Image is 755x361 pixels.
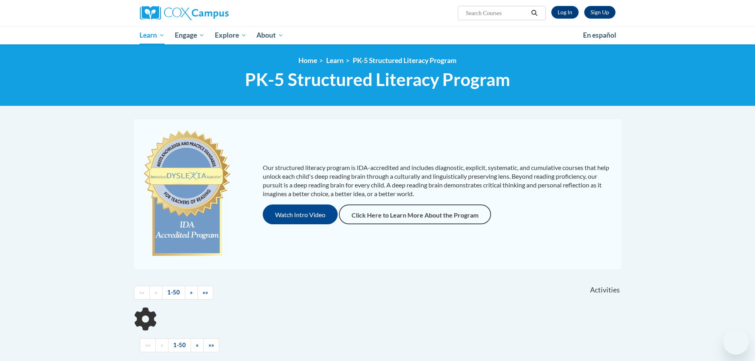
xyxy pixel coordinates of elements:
a: Previous [155,338,168,352]
span: PK-5 Structured Literacy Program [245,69,510,90]
a: Click Here to Learn More About the Program [339,204,491,224]
a: 1-50 [168,338,191,352]
a: 1-50 [162,286,185,300]
span: »» [203,289,208,296]
a: About [251,26,289,44]
a: Engage [170,26,210,44]
p: Our structured literacy program is IDA-accredited and includes diagnostic, explicit, systematic, ... [263,163,614,198]
button: Search [528,8,540,18]
a: Register [584,6,615,19]
span: «« [145,342,151,348]
span: Engage [175,31,205,40]
span: « [161,342,163,348]
span: Learn [140,31,164,40]
a: Cox Campus [140,6,291,20]
span: Explore [215,31,247,40]
a: End [203,338,219,352]
img: Cox Campus [140,6,229,20]
a: Log In [551,6,579,19]
span: Activities [590,286,620,294]
span: » [196,342,199,348]
a: Explore [210,26,252,44]
span: »» [208,342,214,348]
a: Home [298,56,317,65]
a: Begining [140,338,156,352]
a: PK-5 Structured Literacy Program [353,56,457,65]
button: Watch Intro Video [263,204,338,224]
div: Main menu [128,26,627,44]
a: Previous [149,286,162,300]
a: End [197,286,213,300]
span: «« [139,289,145,296]
a: Learn [135,26,170,44]
input: Search Courses [465,8,528,18]
img: c477cda6-e343-453b-bfce-d6f9e9818e1c.png [142,126,233,261]
a: Learn [326,56,344,65]
span: En español [583,31,616,39]
span: « [155,289,157,296]
span: » [190,289,193,296]
a: Begining [134,286,150,300]
span: About [256,31,283,40]
iframe: Button to launch messaging window [723,329,749,355]
a: En español [578,27,621,44]
a: Next [185,286,198,300]
a: Next [191,338,204,352]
